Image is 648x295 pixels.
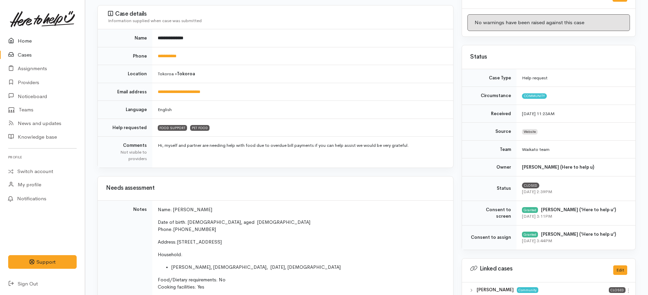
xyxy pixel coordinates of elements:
b: [PERSON_NAME] [477,287,514,293]
b: [PERSON_NAME] ('Here to help u') [541,207,616,213]
div: Granted [522,207,538,213]
td: Location [98,65,152,83]
div: [DATE] 2:39PM [522,188,627,195]
div: Information supplied when case was submitted [108,17,445,24]
span: Tokoroa » [158,71,195,77]
td: Phone [98,47,152,65]
div: [DATE] 3:44PM [522,237,627,244]
span: Household: [158,251,182,258]
div: Granted [522,232,538,237]
button: Edit [613,265,627,275]
h3: Status [470,54,627,60]
span: Community [522,93,547,99]
td: Case Type [462,69,516,87]
span: Address: [STREET_ADDRESS] [158,239,222,245]
span: [PERSON_NAME], [DEMOGRAPHIC_DATA], [DATE], [DEMOGRAPHIC_DATA] [171,264,341,270]
td: Help request [516,69,635,87]
span: Cooking facilities: Yes [158,284,204,290]
td: Status [462,176,516,201]
td: Circumstance [462,87,516,105]
td: Name [98,29,152,47]
td: Received [462,105,516,123]
button: Support [8,255,77,269]
td: Help requested [98,119,152,137]
div: Not visible to providers [106,149,147,162]
span: Name: [PERSON_NAME] [158,206,212,213]
time: [DATE] 11:23AM [522,111,555,117]
b: Tokoroa [177,71,195,77]
div: [DATE] 3:11PM [522,213,627,220]
td: Source [462,123,516,141]
span: Website [522,129,538,135]
span: Food/Dietary requirements: No [158,277,226,283]
span: Closed [609,287,626,293]
span: Phone: [PHONE_NUMBER] [158,226,216,232]
td: Consent to assign [462,225,516,250]
h6: Profile [8,153,77,162]
td: Language [98,101,152,119]
div: No warnings have been raised against this case [467,14,630,31]
span: Waikato team [522,146,550,152]
td: Team [462,140,516,158]
b: [PERSON_NAME] ('Here to help u') [541,231,616,237]
span: Closed [522,183,539,188]
td: Hi, myself and partner are needing help with food due to overdue bill payments if you can help as... [152,137,453,168]
b: [PERSON_NAME] (Here to help u) [522,164,594,170]
span: Date of birth: [DEMOGRAPHIC_DATA], aged [DEMOGRAPHIC_DATA] [158,219,310,225]
h3: Case details [108,11,445,17]
span: PET FOOD [190,125,210,130]
h3: Needs assessment [106,185,445,191]
h3: Linked cases [470,265,605,272]
td: Comments [98,137,152,168]
td: Consent to screen [462,201,516,225]
td: Owner [462,158,516,176]
span: FOOD SUPPORT [158,125,187,130]
span: Community [517,287,538,293]
td: English [152,101,453,119]
td: Email address [98,83,152,101]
